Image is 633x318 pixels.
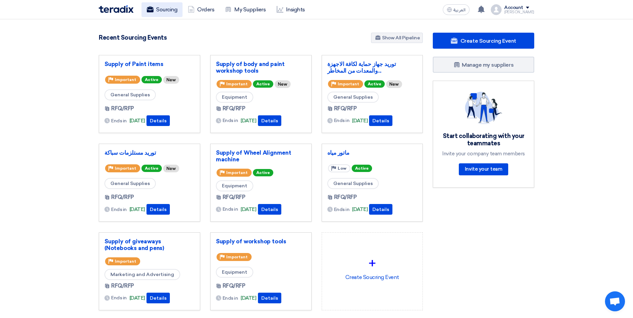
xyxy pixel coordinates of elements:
[111,206,127,213] span: Ends in
[163,165,179,172] div: New
[369,115,392,126] button: Details
[258,204,281,215] button: Details
[99,34,167,41] h4: Recent Sourcing Events
[241,117,256,125] span: [DATE]
[141,2,183,17] a: Sourcing
[241,206,256,213] span: [DATE]
[241,294,256,302] span: [DATE]
[433,57,534,73] a: Manage my suppliers
[104,89,156,100] span: General Supplies
[275,80,291,88] div: New
[99,5,133,13] img: Teradix logo
[334,117,350,124] span: Ends in
[491,4,502,15] img: profile_test.png
[104,269,180,280] span: Marketing and Advertising
[441,132,526,147] div: Start collaborating with your teammates
[327,61,417,74] a: توريد جهاز حماية لكافة الاجهزة والمعدات من المخاطر...
[338,166,346,171] span: Low
[327,92,379,103] span: General Supplies
[216,238,306,245] a: Supply of workshop tools
[115,77,136,82] span: Important
[327,238,417,297] div: Create Soucring Event
[223,295,238,302] span: Ends in
[223,117,238,124] span: Ends in
[443,4,469,15] button: العربية
[352,117,368,125] span: [DATE]
[183,2,220,17] a: Orders
[504,5,523,11] div: Account
[146,204,170,215] button: Details
[129,206,145,213] span: [DATE]
[111,282,134,290] span: RFQ/RFP
[220,2,271,17] a: My Suppliers
[216,267,253,278] span: Equipment
[334,105,357,113] span: RFQ/RFP
[327,178,379,189] span: General Supplies
[253,169,273,176] span: Active
[334,193,357,201] span: RFQ/RFP
[216,61,306,74] a: Supply of body and paint workshop tools
[226,170,248,175] span: Important
[129,294,145,302] span: [DATE]
[605,291,625,311] div: Open chat
[441,151,526,157] div: Invite your company team members
[327,149,417,156] a: ماتور مياه
[352,206,368,213] span: [DATE]
[115,259,136,264] span: Important
[223,206,238,213] span: Ends in
[163,76,179,84] div: New
[371,33,423,43] a: Show All Pipeline
[226,82,248,86] span: Important
[111,193,134,201] span: RFQ/RFP
[129,117,145,125] span: [DATE]
[271,2,310,17] a: Insights
[386,80,402,88] div: New
[111,294,127,301] span: Ends in
[223,282,246,290] span: RFQ/RFP
[460,38,516,44] span: Create Sourcing Event
[327,253,417,273] div: +
[146,293,170,303] button: Details
[223,193,246,201] span: RFQ/RFP
[465,92,502,124] img: invite_your_team.svg
[258,115,281,126] button: Details
[334,206,350,213] span: Ends in
[338,82,359,86] span: Important
[369,204,392,215] button: Details
[216,149,306,163] a: Supply of Wheel Alignment machine
[453,8,465,12] span: العربية
[146,115,170,126] button: Details
[104,149,195,156] a: توريد مستلزمات سباكة
[226,255,248,259] span: Important
[216,180,253,191] span: Equipment
[216,92,253,103] span: Equipment
[104,61,195,67] a: Supply of Paint items
[111,117,127,124] span: Ends in
[141,165,162,172] span: Active
[258,293,281,303] button: Details
[364,80,385,88] span: Active
[504,10,534,14] div: [PERSON_NAME]
[104,178,156,189] span: General Supplies
[223,105,246,113] span: RFQ/RFP
[352,165,372,172] span: Active
[253,80,273,88] span: Active
[104,238,195,251] a: Supply of giveaways (Notebooks and pens)
[141,76,162,83] span: Active
[111,105,134,113] span: RFQ/RFP
[459,163,508,175] a: Invite your team
[115,166,136,171] span: Important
